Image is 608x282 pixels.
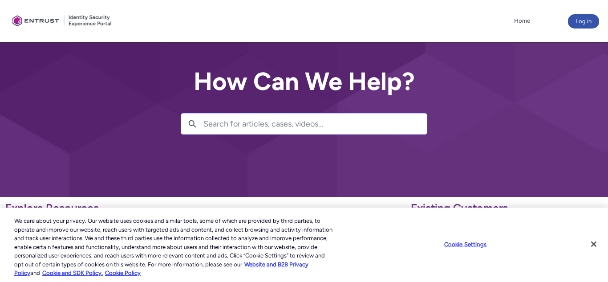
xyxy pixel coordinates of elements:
[14,217,334,278] div: We care about your privacy. Our website uses cookies and similar tools, some of which are provide...
[181,114,203,134] button: Search
[568,14,599,29] button: Log in
[438,235,493,253] button: Cookie Settings
[411,200,603,217] p: Existing Customers
[105,270,141,276] a: Cookie Policy
[5,200,400,217] p: Explore Resources
[181,68,427,95] h2: How Can We Help?
[584,234,604,254] button: Close
[42,270,103,276] a: Cookie and SDK Policy.
[203,114,427,134] input: Search for articles, cases, videos...
[512,14,532,28] a: Home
